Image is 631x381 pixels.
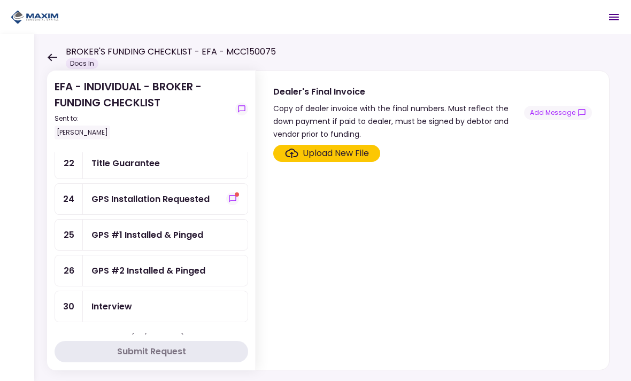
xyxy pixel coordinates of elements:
div: GPS Installation Requested [91,192,210,206]
h1: BROKER'S FUNDING CHECKLIST - EFA - MCC150075 [66,45,276,58]
div: Upload New File [303,147,369,160]
div: GPS #2 Installed & Pinged [91,264,205,277]
div: Title Guarantee [91,157,160,170]
div: 26 [55,255,83,286]
div: 30 [55,291,83,322]
div: 22 [55,148,83,178]
button: show-messages [524,106,592,120]
div: Sent to: [55,114,231,123]
div: Completed items (14/31 Steps) [55,332,248,353]
a: 30Interview [55,291,248,322]
button: Submit Request [55,341,248,362]
div: [PERSON_NAME] [55,126,110,139]
div: Dealer's Final Invoice [273,85,524,98]
span: Click here to upload the required document [273,145,380,162]
div: Interview [91,300,132,313]
div: Submit Request [117,345,186,358]
button: show-messages [235,103,248,115]
div: Docs In [66,58,98,69]
img: Partner icon [11,9,59,25]
div: Copy of dealer invoice with the final numbers. Must reflect the down payment if paid to dealer, m... [273,102,524,141]
div: 25 [55,220,83,250]
div: EFA - INDIVIDUAL - BROKER - FUNDING CHECKLIST [55,79,231,139]
a: 26GPS #2 Installed & Pinged [55,255,248,286]
button: show-messages [226,192,239,205]
div: 24 [55,184,83,214]
a: 24GPS Installation Requestedshow-messages [55,183,248,215]
a: 25GPS #1 Installed & Pinged [55,219,248,251]
div: GPS #1 Installed & Pinged [91,228,203,242]
button: Open menu [601,4,627,30]
div: Dealer's Final InvoiceCopy of dealer invoice with the final numbers. Must reflect the down paymen... [256,71,610,370]
a: 22Title Guarantee [55,147,248,179]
